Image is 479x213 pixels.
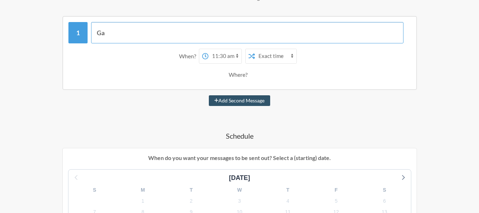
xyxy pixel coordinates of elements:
div: W [215,185,263,196]
div: T [264,185,312,196]
button: Add Second Message [209,95,270,106]
p: When do you want your messages to be sent out? Select a (starting) date. [68,154,411,162]
div: S [71,185,119,196]
div: Where? [229,67,250,82]
span: Monday, October 6, 2025 [379,196,389,206]
span: Friday, October 3, 2025 [234,196,244,206]
span: Thursday, October 2, 2025 [186,196,196,206]
span: Sunday, October 5, 2025 [331,196,341,206]
div: M [119,185,167,196]
h4: Schedule [34,131,445,141]
div: When? [179,49,199,64]
div: S [360,185,408,196]
div: F [312,185,360,196]
div: T [167,185,215,196]
div: [DATE] [226,173,253,183]
span: Wednesday, October 1, 2025 [138,196,148,206]
span: Saturday, October 4, 2025 [283,196,293,206]
input: Message [91,22,403,43]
